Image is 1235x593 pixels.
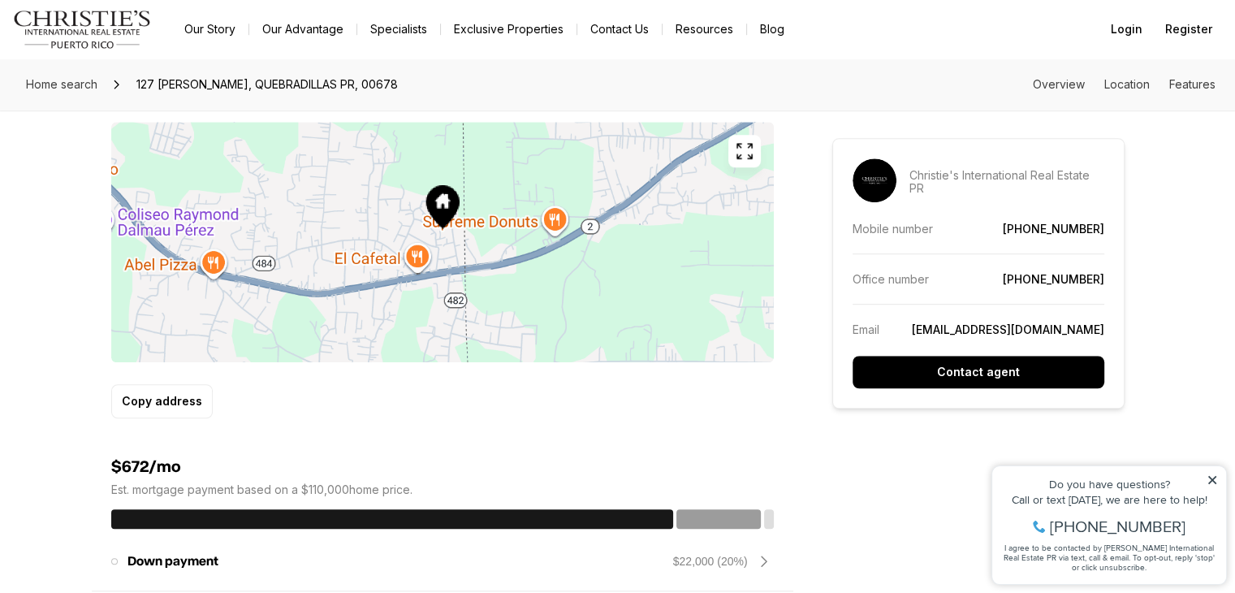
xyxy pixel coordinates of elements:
span: Register [1165,23,1212,36]
a: Skip to: Location [1104,77,1150,91]
div: Call or text [DATE], we are here to help! [17,52,235,63]
button: Contact Us [577,18,662,41]
a: Skip to: Features [1169,77,1216,91]
a: Our Advantage [249,18,356,41]
button: Copy address [111,384,213,418]
a: Skip to: Overview [1033,77,1085,91]
span: I agree to be contacted by [PERSON_NAME] International Real Estate PR via text, call & email. To ... [20,100,231,131]
span: 127 [PERSON_NAME], QUEBRADILLAS PR, 00678 [130,71,404,97]
a: Our Story [171,18,248,41]
p: Office number [853,272,929,286]
a: Home search [19,71,104,97]
button: Login [1101,13,1152,45]
p: Contact agent [937,366,1020,379]
span: [PHONE_NUMBER] [67,76,202,93]
h4: $672/mo [111,457,774,477]
a: Exclusive Properties [441,18,576,41]
p: Copy address [122,395,202,408]
span: Home search [26,77,97,91]
button: Register [1155,13,1222,45]
span: Login [1111,23,1142,36]
p: Email [853,322,879,336]
a: Resources [663,18,746,41]
p: Down payment [127,555,218,568]
div: Down payment$22,000 (20%) [111,542,774,581]
p: Est. mortgage payment based on a $110,000 home price. [111,483,774,496]
p: Christie's International Real Estate PR [909,169,1104,195]
img: Map of 127 CARR, QUEBRADILLAS PR, 00678 [111,122,774,362]
button: Contact agent [853,356,1104,388]
a: Blog [747,18,797,41]
a: Specialists [357,18,440,41]
div: Do you have questions? [17,37,235,48]
p: Mobile number [853,222,933,236]
nav: Page section menu [1033,78,1216,91]
a: [PHONE_NUMBER] [1003,222,1104,236]
a: [PHONE_NUMBER] [1003,272,1104,286]
a: [EMAIL_ADDRESS][DOMAIN_NAME] [912,322,1104,336]
div: $22,000 (20%) [673,553,748,569]
img: logo [13,10,152,49]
